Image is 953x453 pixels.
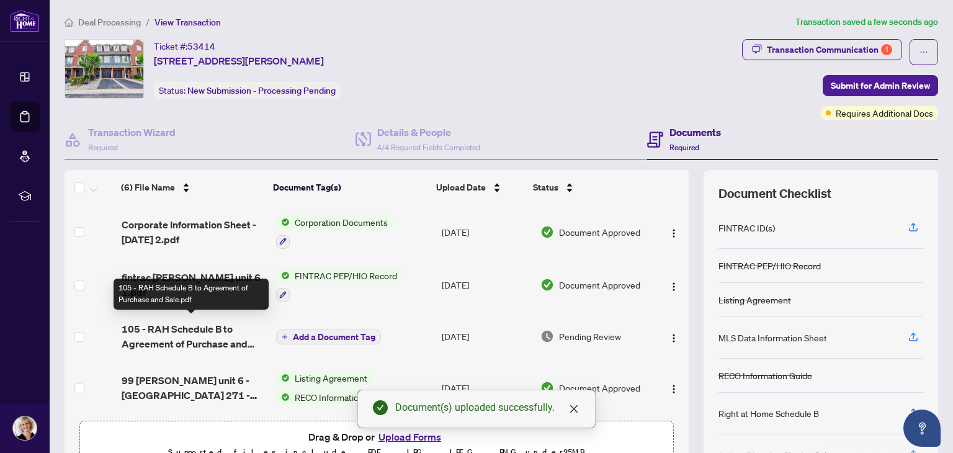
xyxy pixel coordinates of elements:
span: Required [88,143,118,152]
button: Status IconCorporation Documents [276,215,393,249]
span: Document Approved [559,381,640,395]
div: Transaction Communication [767,40,892,60]
span: Submit for Admin Review [831,76,930,96]
span: Required [669,143,699,152]
div: FINTRAC ID(s) [718,221,775,235]
img: Status Icon [276,390,290,404]
img: IMG-W12408710_1.jpg [65,40,143,98]
span: 99 [PERSON_NAME] unit 6 - [GEOGRAPHIC_DATA] 271 - Listing Agreement - Seller Designated Represent... [122,373,266,403]
h4: Documents [669,125,721,140]
div: 1 [881,44,892,55]
td: [DATE] [437,361,535,415]
td: [DATE] [437,312,535,361]
span: Add a Document Tag [293,333,375,341]
div: RECO Information Guide [718,369,812,382]
span: Corporate Information Sheet - [DATE] 2.pdf [122,217,266,247]
span: Document Checklist [718,185,831,202]
span: New Submission - Processing Pending [187,85,336,96]
div: 105 - RAH Schedule B to Agreement of Purchase and Sale.pdf [114,279,269,310]
h4: Details & People [377,125,480,140]
img: Document Status [540,330,554,343]
img: Profile Icon [13,416,37,440]
span: 4/4 Required Fields Completed [377,143,480,152]
button: Status IconListing AgreementStatus IconRECO Information Guide [276,371,412,405]
img: Document Status [540,381,554,395]
span: Drag & Drop or [308,429,445,445]
button: Submit for Admin Review [823,75,938,96]
div: Document(s) uploaded successfully. [395,400,580,415]
span: plus [282,334,288,340]
th: (6) File Name [116,170,268,205]
button: Status IconFINTRAC PEP/HIO Record [276,269,402,302]
span: Corporation Documents [290,215,393,229]
span: FINTRAC PEP/HIO Record [290,269,402,282]
article: Transaction saved a few seconds ago [795,15,938,29]
th: Upload Date [431,170,528,205]
img: Status Icon [276,269,290,282]
div: Status: [154,82,341,99]
div: FINTRAC PEP/HIO Record [718,259,821,272]
span: (6) File Name [121,181,175,194]
img: Document Status [540,278,554,292]
img: Logo [669,333,679,343]
img: Logo [669,282,679,292]
td: [DATE] [437,205,535,259]
span: home [65,18,73,27]
img: Document Status [540,225,554,239]
button: Logo [664,222,684,242]
span: check-circle [373,400,388,415]
span: close [569,404,579,414]
th: Status [528,170,646,205]
img: Logo [669,384,679,394]
li: / [146,15,150,29]
button: Logo [664,275,684,295]
span: 53414 [187,41,215,52]
button: Add a Document Tag [276,330,381,344]
span: Document Approved [559,225,640,239]
div: Listing Agreement [718,293,791,307]
img: Logo [669,228,679,238]
button: Add a Document Tag [276,328,381,344]
div: Right at Home Schedule B [718,406,819,420]
h4: Transaction Wizard [88,125,176,140]
span: RECO Information Guide [290,390,393,404]
img: Status Icon [276,215,290,229]
img: Status Icon [276,371,290,385]
button: Open asap [903,410,941,447]
th: Document Tag(s) [268,170,431,205]
div: MLS Data Information Sheet [718,331,827,344]
div: Ticket #: [154,39,215,53]
span: ellipsis [919,48,928,56]
img: logo [10,9,40,32]
span: Status [533,181,558,194]
span: Upload Date [436,181,486,194]
button: Transaction Communication1 [742,39,902,60]
span: Deal Processing [78,17,141,28]
span: fintrac [PERSON_NAME] unit 6 1.pdf [122,270,266,300]
span: [STREET_ADDRESS][PERSON_NAME] [154,53,324,68]
span: Requires Additional Docs [836,106,933,120]
button: Logo [664,326,684,346]
span: 105 - RAH Schedule B to Agreement of Purchase and Sale.pdf [122,321,266,351]
span: Document Approved [559,278,640,292]
span: Listing Agreement [290,371,372,385]
a: Close [567,402,581,416]
button: Logo [664,378,684,398]
span: Pending Review [559,330,621,343]
span: View Transaction [154,17,221,28]
td: [DATE] [437,259,535,312]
